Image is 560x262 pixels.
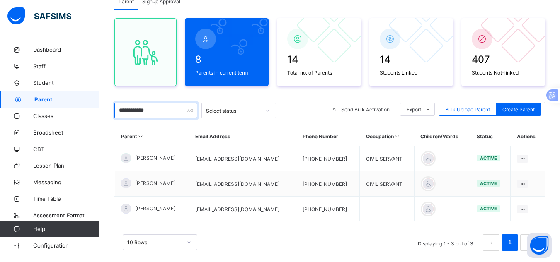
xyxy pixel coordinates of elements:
td: [PHONE_NUMBER] [296,146,360,171]
span: Student [33,79,99,86]
td: [EMAIL_ADDRESS][DOMAIN_NAME] [189,197,296,222]
li: 上一页 [483,234,499,251]
th: Children/Wards [414,127,470,146]
span: 8 [195,53,258,65]
span: Assessment Format [33,212,99,219]
li: 下一页 [520,234,537,251]
li: 1 [502,234,518,251]
td: [PHONE_NUMBER] [296,197,360,222]
span: Parent [34,96,99,103]
span: Export [407,106,421,113]
span: Time Table [33,195,99,202]
span: Total no. of Parents [287,70,350,76]
span: Students Not-linked [472,70,535,76]
span: Parents in current term [195,70,258,76]
i: Sort in Ascending Order [137,133,144,139]
span: [PERSON_NAME] [135,205,175,212]
div: Select status [206,108,261,114]
span: active [480,206,497,212]
span: Help [33,226,99,232]
span: Lesson Plan [33,162,99,169]
span: Students Linked [380,70,443,76]
span: 14 [287,53,350,65]
li: Displaying 1 - 3 out of 3 [412,234,480,251]
td: CIVIL SERVANT [360,146,415,171]
th: Parent [115,127,189,146]
span: [PERSON_NAME] [135,155,175,161]
span: 407 [472,53,535,65]
span: Dashboard [33,46,99,53]
span: Broadsheet [33,129,99,136]
button: prev page [483,234,499,251]
td: [EMAIL_ADDRESS][DOMAIN_NAME] [189,146,296,171]
span: Send Bulk Activation [341,106,390,113]
a: 1 [506,237,514,248]
span: active [480,155,497,161]
span: Configuration [33,242,99,249]
span: Bulk Upload Parent [445,106,490,113]
th: Phone Number [296,127,360,146]
div: 10 Rows [127,239,182,245]
span: [PERSON_NAME] [135,180,175,186]
span: Create Parent [502,106,535,113]
span: Staff [33,63,99,70]
td: CIVIL SERVANT [360,171,415,197]
span: Classes [33,113,99,119]
img: safsims [7,7,71,25]
span: CBT [33,146,99,152]
th: Occupation [360,127,415,146]
button: Open asap [527,233,552,258]
button: next page [520,234,537,251]
th: Email Address [189,127,296,146]
i: Sort in Ascending Order [394,133,401,139]
span: 14 [380,53,443,65]
td: [EMAIL_ADDRESS][DOMAIN_NAME] [189,171,296,197]
th: Status [470,127,511,146]
span: Messaging [33,179,99,185]
td: [PHONE_NUMBER] [296,171,360,197]
th: Actions [511,127,545,146]
span: active [480,180,497,186]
